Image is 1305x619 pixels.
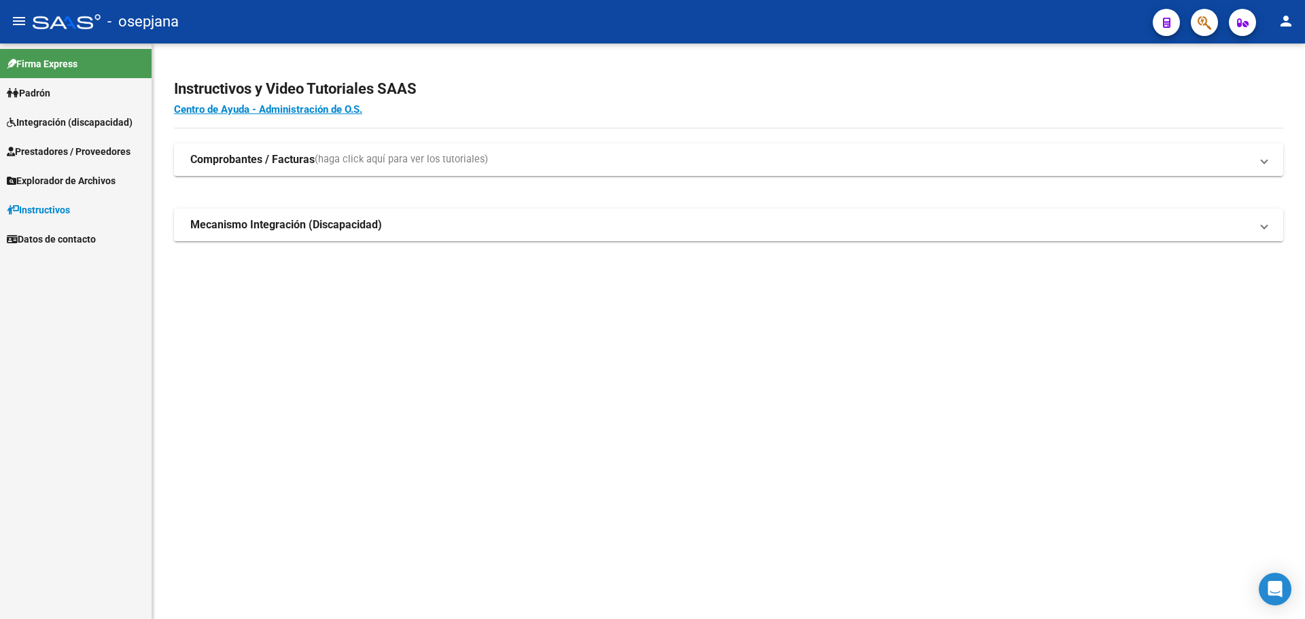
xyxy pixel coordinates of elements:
[1278,13,1294,29] mat-icon: person
[1259,573,1291,605] div: Open Intercom Messenger
[190,217,382,232] strong: Mecanismo Integración (Discapacidad)
[315,152,488,167] span: (haga click aquí para ver los tutoriales)
[7,144,130,159] span: Prestadores / Proveedores
[7,56,77,71] span: Firma Express
[174,76,1283,102] h2: Instructivos y Video Tutoriales SAAS
[190,152,315,167] strong: Comprobantes / Facturas
[174,143,1283,176] mat-expansion-panel-header: Comprobantes / Facturas(haga click aquí para ver los tutoriales)
[7,86,50,101] span: Padrón
[7,173,116,188] span: Explorador de Archivos
[7,115,133,130] span: Integración (discapacidad)
[107,7,179,37] span: - osepjana
[7,232,96,247] span: Datos de contacto
[174,209,1283,241] mat-expansion-panel-header: Mecanismo Integración (Discapacidad)
[174,103,362,116] a: Centro de Ayuda - Administración de O.S.
[7,202,70,217] span: Instructivos
[11,13,27,29] mat-icon: menu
